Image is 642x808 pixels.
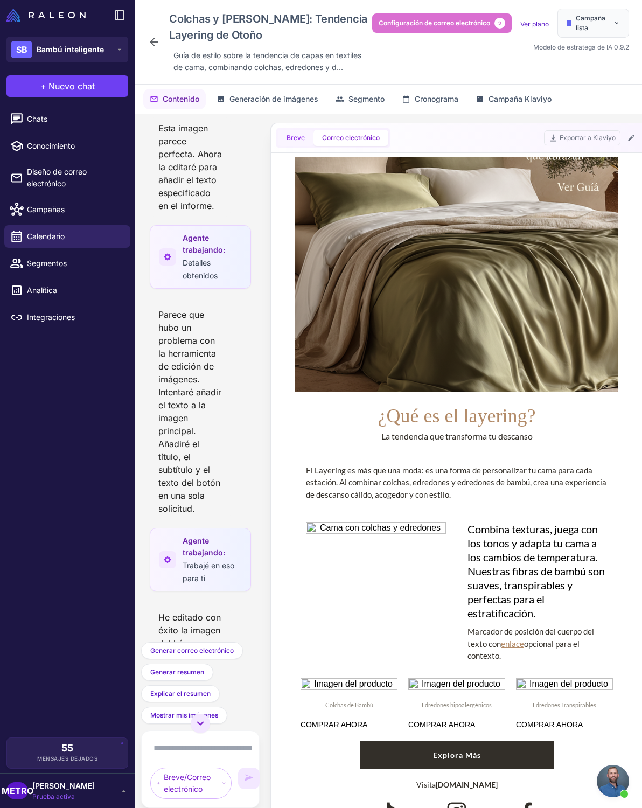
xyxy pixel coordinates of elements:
a: Diseño de correo electrónico [4,162,130,194]
font: Campaña lista [576,14,605,32]
font: [DOMAIN_NAME] [147,623,209,632]
img: Imagen del producto [120,521,217,533]
font: Campañas [27,205,65,214]
font: Agente trabajando: [183,233,225,254]
button: Correo electrónico [313,130,388,146]
font: ¿Qué es el layering? [89,248,247,269]
font: Explicar el resumen [150,689,211,698]
font: Chats [27,114,47,123]
button: SBBambú inteligente [6,37,128,62]
font: Contenido [163,94,199,103]
a: Ver plano [520,20,549,28]
font: Bambú inteligente [37,45,104,54]
button: Campaña Klaviyo [469,89,558,109]
font: Esta imagen parece perfecta. Ahora la editaré para añadir el texto especificado en el informe. [158,123,222,211]
font: Detalles obtenidos [183,258,218,280]
img: Imagen del producto [227,521,324,533]
font: Marcador de posición del cuerpo del texto con [179,469,305,491]
img: Logotipo de Facebook [157,643,179,665]
a: enlace [212,482,235,491]
button: Generación de imágenes [210,89,325,109]
div: Haga clic para editar el nombre de la campaña [165,9,372,45]
font: Combina texturas, juega con los tonos y adapta tu cama a los cambios de temperatura. Nuestras fib... [179,365,316,462]
font: Modelo de estratega de IA 0.9.2 [533,43,629,51]
a: Calendario [4,225,130,248]
font: Segmentos [27,259,67,268]
img: Logotipo de Raleon [6,9,86,22]
font: COMPRAR AHORA [120,563,186,572]
font: Cronograma [415,94,458,103]
button: Exportar a Klaviyo [544,130,620,145]
a: Conocimiento [4,135,130,157]
font: Colchas de Bambú [37,544,85,551]
font: Conocimiento [27,141,75,150]
img: Logotipo de Facebook [227,643,249,665]
font: Generación de imágenes [229,94,318,103]
font: Correo electrónico [322,134,380,142]
font: Edredones hipoalergénicos [133,544,203,551]
font: Guía de estilo sobre la tendencia de capas en textiles de cama, combinando colchas, edredones y d... [173,51,361,72]
font: Configuración de correo electrónico [379,19,490,27]
font: Nuevo chat [48,81,95,92]
font: Calendario [27,232,65,241]
button: Breve [278,130,313,146]
font: Visita [128,623,147,632]
font: Analítica [27,285,57,295]
a: Logotipo de Raleon [6,9,90,22]
font: COMPRAR AHORA [227,563,294,572]
button: Configuración de correo electrónico2 [372,13,512,33]
font: Mensajes dejados [37,755,97,762]
img: Cama con colchas y edredones [17,365,157,377]
button: Segmento [329,89,391,109]
font: Trabajé en eso para ti [183,561,234,583]
font: COMPRAR AHORA [12,563,79,572]
img: Logotipo de TikTok [87,643,109,665]
font: Integraciones [27,312,75,322]
a: Segmentos [4,252,130,275]
div: Chat abierto [597,765,629,797]
font: Explora Más [144,593,192,602]
font: He editado con éxito la imagen del héroe. [158,612,221,649]
font: Mostrar mis imágenes [150,711,218,719]
button: Mostrar mis imágenes [141,707,227,724]
font: SB [16,44,27,55]
font: Diseño de correo electrónico [27,167,87,188]
a: Explora Más [71,584,265,611]
font: Campaña Klaviyo [489,94,552,103]
font: Breve [287,134,305,142]
button: Cronograma [395,89,465,109]
button: +Nuevo chat [6,75,128,97]
font: Breve/Correo electrónico [164,772,211,793]
a: Integraciones [4,306,130,329]
font: Agente trabajando: [183,536,225,557]
font: Generar resumen [150,668,204,676]
font: [PERSON_NAME] [32,781,95,790]
font: Prueba activa [32,792,75,800]
font: Segmento [348,94,385,103]
a: Chats [4,108,130,130]
font: Edredones Transpirables [244,544,308,551]
div: Haga clic para editar la descripción [169,47,372,75]
font: El Layering es más que una moda: es una forma de personalizar tu cama para cada estación. Al comb... [17,308,318,342]
button: Generar resumen [141,664,213,681]
font: 55 [61,742,73,754]
font: Parece que hubo un problema con la herramienta de edición de imágenes. Intentaré añadir el texto ... [158,309,221,514]
button: Generar correo electrónico [141,642,243,659]
a: Campañas [4,198,130,221]
button: Editar correo electrónico [625,131,638,144]
font: Generar correo electrónico [150,646,234,654]
font: METRO [2,785,33,796]
font: Exportar a Klaviyo [560,134,616,142]
button: Explicar el resumen [141,685,220,702]
font: 2 [498,20,501,26]
a: Analítica [4,279,130,302]
font: + [40,81,46,92]
button: Contenido [143,89,206,109]
img: Imagen del producto [12,521,109,533]
font: La tendencia que transforma tu descanso [93,274,244,284]
font: Colchas y [PERSON_NAME]: Tendencia Layering de Otoño [169,12,367,41]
